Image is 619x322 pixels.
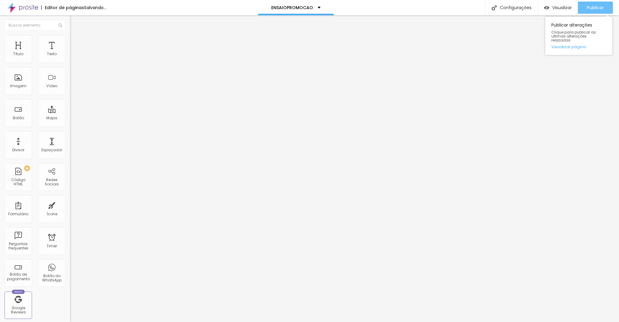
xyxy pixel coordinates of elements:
[6,242,30,251] div: Perguntas frequentes
[40,178,64,187] div: Redes Sociais
[538,2,578,14] button: Visualizar
[41,148,62,152] div: Espaçador
[40,274,64,283] div: Botão do WhatsApp
[551,45,606,49] a: Visualizar página
[46,84,57,88] div: Vídeo
[47,244,57,248] div: Timer
[587,5,604,10] span: Publicar
[551,30,606,42] span: Clique para publicar as ultimas alterações reaizadas
[5,20,66,31] input: Buscar elemento
[552,5,572,10] span: Visualizar
[578,2,613,14] button: Publicar
[8,212,28,216] div: Formulário
[10,84,27,88] div: Imagem
[13,52,23,56] div: Título
[84,5,106,10] div: Salvando...
[6,178,30,187] div: Código HTML
[492,5,497,10] img: Icone
[47,212,57,216] div: Ícone
[544,5,549,10] img: view-1.svg
[6,272,30,281] div: Botão de pagamento
[70,15,619,322] iframe: Editor
[12,148,24,152] div: Divisor
[47,52,57,56] div: Texto
[59,23,62,27] img: Icone
[6,306,30,315] div: Google Reviews
[13,116,24,120] div: Botão
[12,290,25,294] div: Novo
[46,116,57,120] div: Mapa
[545,17,612,55] div: Publicar alterações
[271,5,313,10] p: ENSAIOPROMOCAO
[41,5,84,10] div: Editor de páginas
